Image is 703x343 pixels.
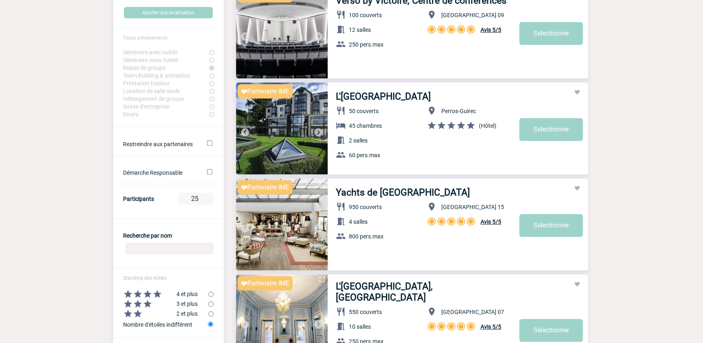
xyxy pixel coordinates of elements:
img: baseline_meeting_room_white_24dp-b.png [336,321,346,331]
span: Types d'évènements : [123,35,170,41]
span: Avis 5/5 [480,323,501,330]
label: Nombre d'étoiles indifférent [123,318,208,330]
a: L'[GEOGRAPHIC_DATA], [GEOGRAPHIC_DATA] [336,281,519,303]
img: Ajouter aux favoris [574,281,580,287]
img: partnaire IME [241,281,247,285]
span: 4 salles [349,218,368,225]
span: Standing des hôtels [123,275,167,281]
span: 800 pers.max [349,233,383,240]
span: 60 pers.max [349,152,380,158]
img: 1.jpg [236,178,328,270]
button: Ajouter une localisation [124,7,213,18]
div: Partenaire IME [238,276,293,290]
label: Ne filtrer que sur les établissements ayant un partenariat avec IME [123,141,196,147]
label: Séminaire sans nuitée [123,57,209,63]
a: Sélectionner [519,319,583,342]
img: baseline_location_on_white_24dp-b.png [427,106,436,116]
label: Participants [123,196,154,202]
input: Démarche Responsable [207,169,212,174]
label: Soirée d'entreprise [123,103,209,110]
input: Ne filtrer que sur les établissements ayant un partenariat avec IME [207,140,212,146]
a: L'[GEOGRAPHIC_DATA] [336,91,431,102]
img: baseline_location_on_white_24dp-b.png [427,10,436,20]
img: 1.jpg [236,82,328,174]
img: baseline_hotel_white_24dp-b.png [336,120,346,130]
img: baseline_location_on_white_24dp-b.png [427,202,436,212]
a: Sélectionner [519,118,583,141]
img: baseline_group_white_24dp-b.png [336,231,346,241]
span: 45 chambres [349,122,382,129]
span: [GEOGRAPHIC_DATA] 15 [441,204,504,210]
span: 2 salles [349,137,368,144]
div: Partenaire IME [238,84,293,98]
label: Team Building & animation [123,72,209,79]
a: Sélectionner [519,214,583,237]
span: 550 couverts [349,309,382,315]
label: Prestation traiteur [123,80,209,87]
img: baseline_restaurant_white_24dp-b.png [336,106,346,116]
img: baseline_location_on_white_24dp-b.png [427,307,436,316]
label: Repas de groupe [123,65,209,71]
label: Recherche par nom [123,232,172,239]
span: 50 couverts [349,108,379,114]
img: Ajouter aux favoris [574,89,580,96]
img: baseline_restaurant_white_24dp-b.png [336,307,346,316]
span: 10 salles [349,323,371,330]
img: baseline_group_white_24dp-b.png [336,39,346,49]
label: Location de salle seule [123,88,209,94]
span: [GEOGRAPHIC_DATA] 09 [441,12,504,18]
a: Sélectionner [519,22,583,45]
a: Yachts de [GEOGRAPHIC_DATA] [336,187,470,198]
img: baseline_restaurant_white_24dp-b.png [336,10,346,20]
span: 250 pers.max [349,41,383,48]
span: Avis 5/5 [480,27,501,33]
span: [GEOGRAPHIC_DATA] 07 [441,309,504,315]
img: partnaire IME [241,185,247,189]
span: Perros-Guirec [441,108,476,114]
label: Séminaire avec nuitée [123,49,209,56]
span: 950 couverts [349,204,382,210]
label: 4 et plus [113,289,208,299]
img: partnaire IME [241,89,247,94]
img: baseline_meeting_room_white_24dp-b.png [336,24,346,34]
img: baseline_meeting_room_white_24dp-b.png [336,135,346,145]
label: 3 et plus [113,299,208,309]
label: Divers [123,111,209,118]
span: (Hôtel) [479,122,496,129]
img: baseline_group_white_24dp-b.png [336,150,346,160]
div: Partenaire IME [238,180,293,194]
span: 100 couverts [349,12,382,18]
label: 2 et plus [113,309,208,318]
label: Démarche Responsable [123,169,196,176]
span: 12 salles [349,27,371,33]
img: Ajouter aux favoris [574,185,580,192]
span: Avis 5/5 [480,218,501,225]
img: baseline_restaurant_white_24dp-b.png [336,202,346,212]
img: baseline_meeting_room_white_24dp-b.png [336,216,346,226]
label: Hébergement de groupe [123,96,209,102]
